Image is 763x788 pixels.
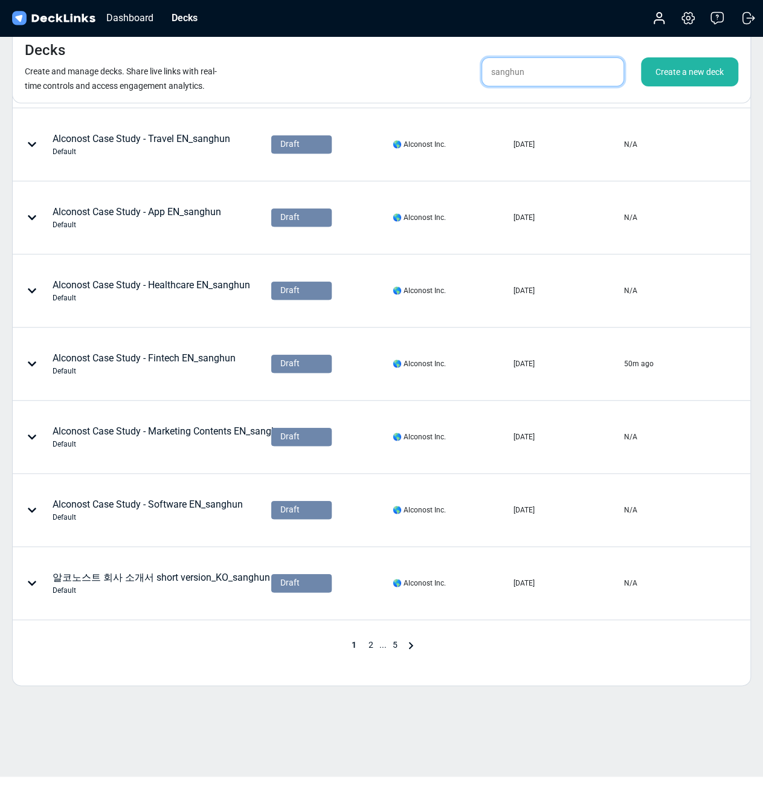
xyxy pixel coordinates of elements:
div: [DATE] [513,578,534,589]
div: N/A [623,285,637,296]
div: 🌎 Alconost Inc. [392,431,445,442]
span: 1 [346,640,362,650]
div: Alconost Case Study - Marketing Contents EN_sanghun [53,424,288,450]
div: N/A [623,139,637,150]
div: [DATE] [513,431,534,442]
div: 50m ago [623,358,653,369]
span: 5 [387,640,404,650]
div: 🌎 Alconost Inc. [392,505,445,515]
span: Draft [280,138,300,150]
div: Alconost Case Study - Fintech EN_sanghun [53,351,236,376]
div: 🌎 Alconost Inc. [392,212,445,223]
div: [DATE] [513,505,534,515]
div: Default [53,439,288,450]
img: DeckLinks [10,10,97,27]
div: Default [53,219,221,230]
div: 🌎 Alconost Inc. [392,285,445,296]
div: N/A [623,505,637,515]
div: 알코노스트 회사 소개서 short version_KO_sanghun [53,570,270,596]
span: Draft [280,576,300,589]
div: Default [53,512,243,523]
span: ... [379,640,387,650]
div: Alconost Case Study - Healthcare EN_sanghun [53,278,250,303]
span: Draft [280,430,300,443]
div: Default [53,366,236,376]
div: 🌎 Alconost Inc. [392,578,445,589]
div: Default [53,585,270,596]
span: Draft [280,503,300,516]
div: Alconost Case Study - App EN_sanghun [53,205,221,230]
small: Create and manage decks. Share live links with real-time controls and access engagement analytics. [25,66,217,91]
h4: Decks [25,42,65,59]
div: Alconost Case Study - Travel EN_sanghun [53,132,230,157]
div: 🌎 Alconost Inc. [392,358,445,369]
div: N/A [623,578,637,589]
div: [DATE] [513,285,534,296]
div: Alconost Case Study - Software EN_sanghun [53,497,243,523]
div: [DATE] [513,139,534,150]
div: 🌎 Alconost Inc. [392,139,445,150]
div: N/A [623,212,637,223]
div: [DATE] [513,212,534,223]
div: Default [53,292,250,303]
span: Draft [280,211,300,224]
div: [DATE] [513,358,534,369]
div: Default [53,146,230,157]
div: Decks [166,10,204,25]
div: Create a new deck [641,57,738,86]
span: Draft [280,357,300,370]
div: N/A [623,431,637,442]
span: 2 [362,640,379,650]
span: Draft [280,284,300,297]
input: Search [481,57,624,86]
div: Dashboard [100,10,159,25]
